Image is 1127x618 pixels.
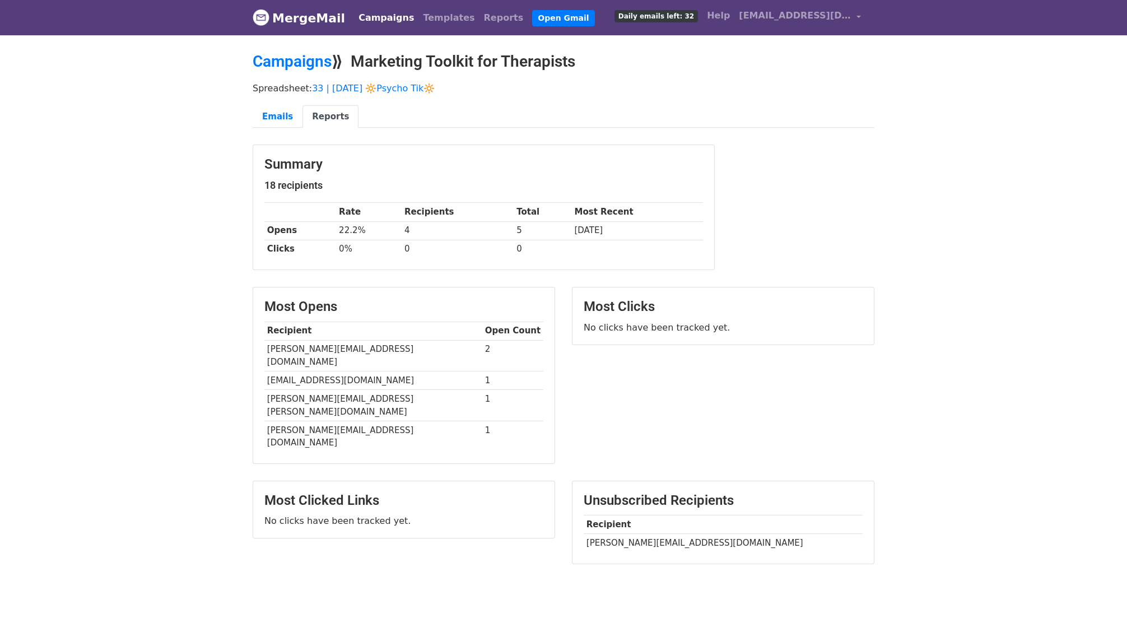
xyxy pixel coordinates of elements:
[336,240,402,258] td: 0%
[584,322,863,333] p: No clicks have been tracked yet.
[584,299,863,315] h3: Most Clicks
[264,390,482,421] td: [PERSON_NAME][EMAIL_ADDRESS][PERSON_NAME][DOMAIN_NAME]
[514,221,571,240] td: 5
[572,203,703,221] th: Most Recent
[610,4,702,27] a: Daily emails left: 32
[264,371,482,390] td: [EMAIL_ADDRESS][DOMAIN_NAME]
[402,240,514,258] td: 0
[264,179,703,192] h5: 18 recipients
[253,52,332,71] a: Campaigns
[253,52,874,71] h2: ⟫ Marketing Toolkit for Therapists
[336,221,402,240] td: 22.2%
[614,10,698,22] span: Daily emails left: 32
[514,240,571,258] td: 0
[264,421,482,452] td: [PERSON_NAME][EMAIL_ADDRESS][DOMAIN_NAME]
[402,221,514,240] td: 4
[264,515,543,527] p: No clicks have been tracked yet.
[253,6,345,30] a: MergeMail
[418,7,479,29] a: Templates
[264,240,336,258] th: Clicks
[482,371,543,390] td: 1
[354,7,418,29] a: Campaigns
[264,322,482,340] th: Recipient
[402,203,514,221] th: Recipients
[264,340,482,371] td: [PERSON_NAME][EMAIL_ADDRESS][DOMAIN_NAME]
[572,221,703,240] td: [DATE]
[482,390,543,421] td: 1
[514,203,571,221] th: Total
[264,492,543,509] h3: Most Clicked Links
[264,299,543,315] h3: Most Opens
[479,7,528,29] a: Reports
[1071,564,1127,618] iframe: Chat Widget
[584,492,863,509] h3: Unsubscribed Recipients
[253,82,874,94] p: Spreadsheet:
[584,515,863,534] th: Recipient
[253,9,269,26] img: MergeMail logo
[739,9,851,22] span: [EMAIL_ADDRESS][DOMAIN_NAME]
[312,83,435,94] a: 33 | [DATE] 🔆Psycho Tik🔆
[734,4,865,31] a: [EMAIL_ADDRESS][DOMAIN_NAME]
[264,221,336,240] th: Opens
[302,105,358,128] a: Reports
[482,340,543,371] td: 2
[702,4,734,27] a: Help
[482,421,543,452] td: 1
[253,105,302,128] a: Emails
[584,534,863,552] td: [PERSON_NAME][EMAIL_ADDRESS][DOMAIN_NAME]
[264,156,703,173] h3: Summary
[482,322,543,340] th: Open Count
[532,10,594,26] a: Open Gmail
[336,203,402,221] th: Rate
